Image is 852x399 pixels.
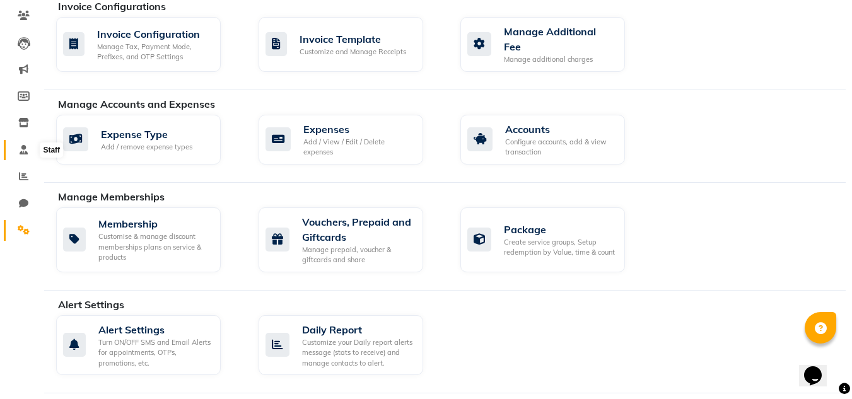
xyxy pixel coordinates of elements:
[303,137,413,158] div: Add / View / Edit / Delete expenses
[259,315,442,376] a: Daily ReportCustomize your Daily report alerts message (stats to receive) and manage contacts to ...
[56,315,240,376] a: Alert SettingsTurn ON/OFF SMS and Email Alerts for appointments, OTPs, promotions, etc.
[98,337,211,369] div: Turn ON/OFF SMS and Email Alerts for appointments, OTPs, promotions, etc.
[98,231,211,263] div: Customise & manage discount memberships plans on service & products
[101,127,192,142] div: Expense Type
[302,245,413,265] div: Manage prepaid, voucher & giftcards and share
[302,337,413,369] div: Customize your Daily report alerts message (stats to receive) and manage contacts to alert.
[505,122,615,137] div: Accounts
[56,207,240,272] a: MembershipCustomise & manage discount memberships plans on service & products
[302,214,413,245] div: Vouchers, Prepaid and Giftcards
[300,32,406,47] div: Invoice Template
[56,115,240,165] a: Expense TypeAdd / remove expense types
[504,24,615,54] div: Manage Additional Fee
[460,115,644,165] a: AccountsConfigure accounts, add & view transaction
[101,142,192,153] div: Add / remove expense types
[460,207,644,272] a: PackageCreate service groups, Setup redemption by Value, time & count
[259,207,442,272] a: Vouchers, Prepaid and GiftcardsManage prepaid, voucher & giftcards and share
[460,17,644,72] a: Manage Additional FeeManage additional charges
[504,222,615,237] div: Package
[40,142,63,158] div: Staff
[259,115,442,165] a: ExpensesAdd / View / Edit / Delete expenses
[97,42,211,62] div: Manage Tax, Payment Mode, Prefixes, and OTP Settings
[799,349,839,386] iframe: chat widget
[504,54,615,65] div: Manage additional charges
[98,216,211,231] div: Membership
[259,17,442,72] a: Invoice TemplateCustomize and Manage Receipts
[56,17,240,72] a: Invoice ConfigurationManage Tax, Payment Mode, Prefixes, and OTP Settings
[303,122,413,137] div: Expenses
[504,237,615,258] div: Create service groups, Setup redemption by Value, time & count
[505,137,615,158] div: Configure accounts, add & view transaction
[98,322,211,337] div: Alert Settings
[97,26,211,42] div: Invoice Configuration
[302,322,413,337] div: Daily Report
[300,47,406,57] div: Customize and Manage Receipts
